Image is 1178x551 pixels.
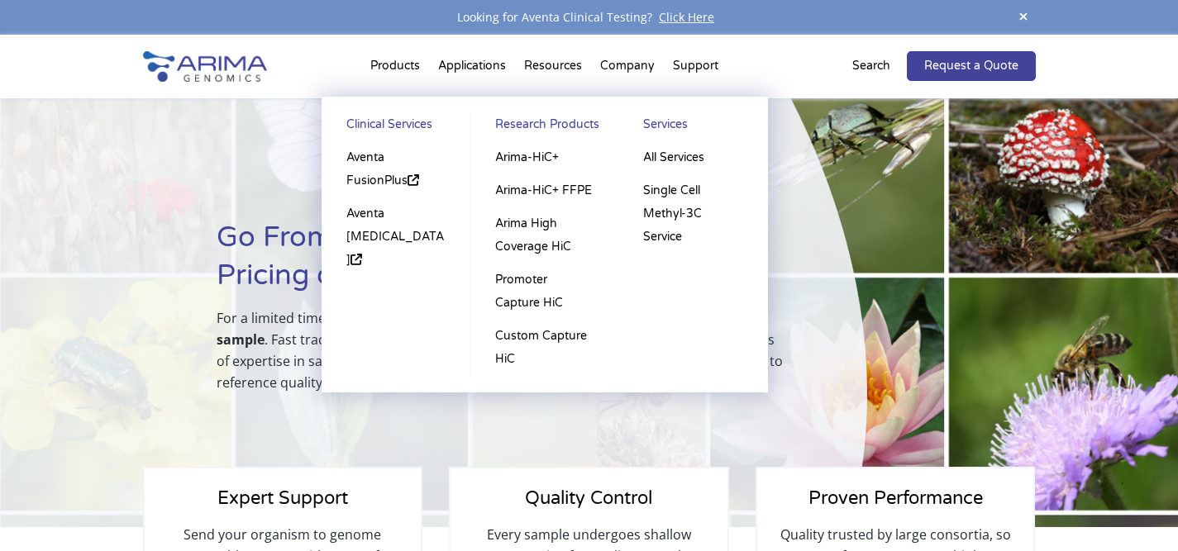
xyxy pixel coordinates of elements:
a: Aventa FusionPlus [338,141,454,197]
a: All Services [635,141,751,174]
p: Search [852,55,890,77]
span: Other (please describe) [19,450,149,466]
div: Looking for Aventa Clinical Testing? [143,7,1036,28]
a: Services [635,113,751,141]
span: Quality Control [525,487,652,509]
span: Vertebrate animal [19,386,119,401]
span: Human [19,364,60,380]
a: Research Products [487,113,602,141]
input: Vertebrate animal [4,387,15,398]
img: Arima-Genomics-logo [143,51,267,82]
span: Expert Support [217,487,348,509]
a: Aventa [MEDICAL_DATA] [338,197,454,277]
a: Arima-HiC+ [487,141,602,174]
a: Custom Capture HiC [487,320,602,376]
span: Plant [19,429,47,444]
a: Request a Quote [907,51,1036,81]
span: Invertebrate animal [19,407,129,423]
input: Other (please describe) [4,452,15,463]
input: Invertebrate animal [4,409,15,420]
input: Human [4,366,15,377]
span: Proven Performance [808,487,983,509]
a: Arima-HiC+ FFPE [487,174,602,207]
input: Plant [4,430,15,441]
a: Clinical Services [338,113,454,141]
strong: $1,950 per sample [217,309,766,349]
a: Promoter Capture HiC [487,264,602,320]
a: Click Here [652,9,721,25]
h1: Go From Sample to Library with Special Pricing on Genome Assembly Services [217,219,785,307]
a: Arima High Coverage HiC [487,207,602,264]
p: For a limited time, we’re offering our Hi-C library preparation services for only . Fast track yo... [217,307,785,406]
a: Single Cell Methyl-3C Service [635,174,751,254]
